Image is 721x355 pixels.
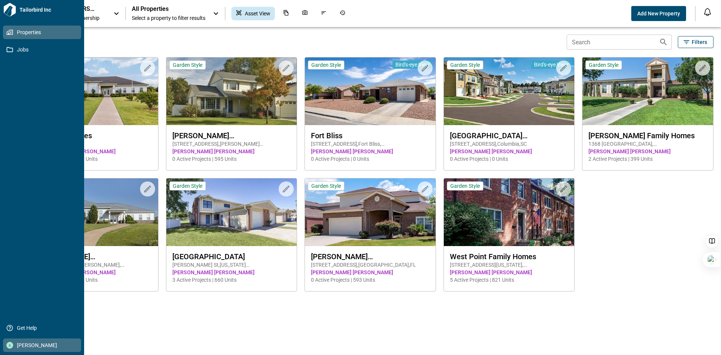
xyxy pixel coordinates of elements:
span: Bird's-eye View [395,61,430,68]
span: 9 Properties [27,38,564,46]
span: [GEOGRAPHIC_DATA] [172,252,291,261]
button: Filters [678,36,713,48]
a: Properties [3,26,81,39]
button: Open notification feed [701,6,713,18]
span: [GEOGRAPHIC_DATA][PERSON_NAME] [450,131,569,140]
span: [PERSON_NAME] [PERSON_NAME] [33,148,152,155]
span: [PERSON_NAME] Family Homes [588,131,707,140]
span: Select a property to filter results [132,14,205,22]
span: [PERSON_NAME][GEOGRAPHIC_DATA] Homes [33,252,152,261]
span: Altus AFB Homes [33,131,152,140]
div: Photos [297,7,312,20]
span: Tailorbird Inc [17,6,81,14]
span: Properties [13,29,74,36]
img: property-asset [166,178,297,246]
span: 3 Active Projects | 472 Units [33,276,152,284]
img: property-asset [27,178,158,246]
span: Garden Style [589,62,618,68]
span: 3 Active Projects | 660 Units [172,276,291,284]
span: [STREET_ADDRESS] , [PERSON_NAME][GEOGRAPHIC_DATA] , WA [172,140,291,148]
span: [PERSON_NAME][GEOGRAPHIC_DATA] [172,131,291,140]
span: [PERSON_NAME] [PERSON_NAME] [172,148,291,155]
span: [STREET_ADDRESS][PERSON_NAME] , [PERSON_NAME][GEOGRAPHIC_DATA] , [GEOGRAPHIC_DATA] [33,261,152,269]
img: property-asset [444,178,575,246]
div: Issues & Info [316,7,331,20]
span: [STREET_ADDRESS] , [GEOGRAPHIC_DATA] , FL [311,261,430,269]
span: [PERSON_NAME] [PERSON_NAME] [311,269,430,276]
span: 0 Active Projects | 0 Units [450,155,569,163]
span: [STREET_ADDRESS] , Columbia , SC [450,140,569,148]
span: 5 Active Projects | 821 Units [450,276,569,284]
span: 700 Legacy , Altus , OK [33,140,152,148]
span: [PERSON_NAME] [13,341,74,349]
span: Add New Property [637,10,680,17]
img: property-asset [27,57,158,125]
img: property-asset [582,57,713,125]
span: Garden Style [173,62,202,68]
div: Documents [279,7,294,20]
span: 0 Active Projects | 593 Units [311,276,430,284]
span: 3 Active Projects | 249 Units [33,155,152,163]
span: [PERSON_NAME][GEOGRAPHIC_DATA] [311,252,430,261]
span: 2 Active Projects | 399 Units [588,155,707,163]
span: [PERSON_NAME] [PERSON_NAME] [450,269,569,276]
img: property-asset [444,57,575,125]
span: Jobs [13,46,74,53]
span: [PERSON_NAME] St , [US_STATE][GEOGRAPHIC_DATA] , OK [172,261,291,269]
span: Filters [692,38,707,46]
span: Garden Style [311,183,341,189]
a: Jobs [3,43,81,56]
span: 0 Active Projects | 0 Units [311,155,430,163]
span: Garden Style [450,62,480,68]
button: Add New Property [631,6,686,21]
span: Garden Style [311,62,341,68]
span: [STREET_ADDRESS][US_STATE] , [GEOGRAPHIC_DATA] , NY [450,261,569,269]
img: property-asset [166,57,297,125]
span: All Properties [132,5,205,13]
img: property-asset [305,178,436,246]
span: Asset View [245,10,270,17]
div: Asset View [231,7,275,20]
span: Bird's-eye View [534,61,568,68]
span: Garden Style [173,183,202,189]
span: [PERSON_NAME] [PERSON_NAME] [450,148,569,155]
img: property-asset [305,57,436,125]
span: West Point Family Homes [450,252,569,261]
span: [PERSON_NAME] [PERSON_NAME] [172,269,291,276]
div: Job History [335,7,350,20]
span: [PERSON_NAME] [PERSON_NAME] [588,148,707,155]
span: Garden Style [450,183,480,189]
span: [STREET_ADDRESS] , Fort Bliss , [GEOGRAPHIC_DATA] [311,140,430,148]
span: Fort Bliss [311,131,430,140]
span: 1368 [GEOGRAPHIC_DATA] , [GEOGRAPHIC_DATA] , AZ [588,140,707,148]
span: [PERSON_NAME] [PERSON_NAME] [33,269,152,276]
span: [PERSON_NAME] [PERSON_NAME] [311,148,430,155]
span: 0 Active Projects | 595 Units [172,155,291,163]
button: Search properties [656,35,671,50]
span: Get Help [13,324,74,332]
